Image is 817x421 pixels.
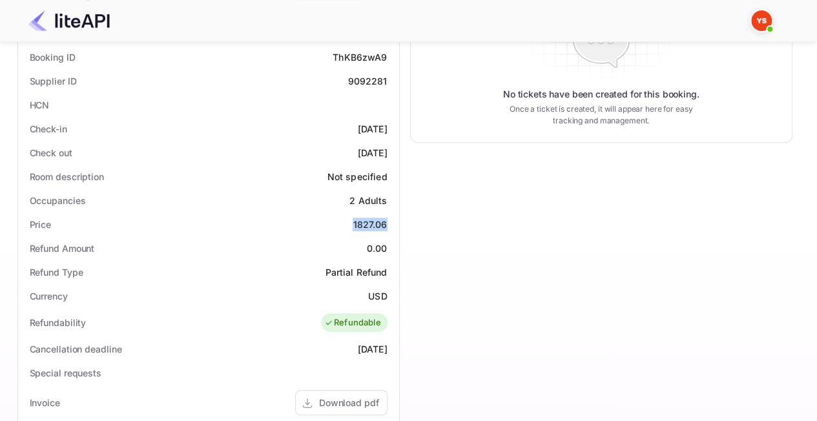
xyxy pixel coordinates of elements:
p: Once a ticket is created, it will appear here for easy tracking and management. [499,103,703,127]
div: Currency [30,289,68,303]
div: USD [368,289,387,303]
div: Refund Type [30,265,83,279]
div: 9092281 [347,74,387,88]
div: Supplier ID [30,74,77,88]
div: Check-in [30,122,67,136]
div: Price [30,218,52,231]
div: Check out [30,146,72,159]
img: Yandex Support [751,10,772,31]
div: Refund Amount [30,241,95,255]
div: Invoice [30,396,60,409]
p: No tickets have been created for this booking. [503,88,699,101]
img: LiteAPI Logo [28,10,110,31]
div: Occupancies [30,194,86,207]
div: ThKB6zwA9 [333,50,387,64]
div: Room description [30,170,104,183]
div: 2 Adults [349,194,387,207]
div: 1827.06 [353,218,387,231]
div: HCN [30,98,50,112]
div: [DATE] [358,146,388,159]
div: Cancellation deadline [30,342,122,356]
div: Booking ID [30,50,76,64]
div: Refundability [30,316,87,329]
div: 0.00 [367,241,388,255]
div: Not specified [327,170,388,183]
div: [DATE] [358,342,388,356]
div: Refundable [324,316,381,329]
div: [DATE] [358,122,388,136]
div: Download pdf [319,396,379,409]
div: Partial Refund [325,265,387,279]
div: Special requests [30,366,101,380]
